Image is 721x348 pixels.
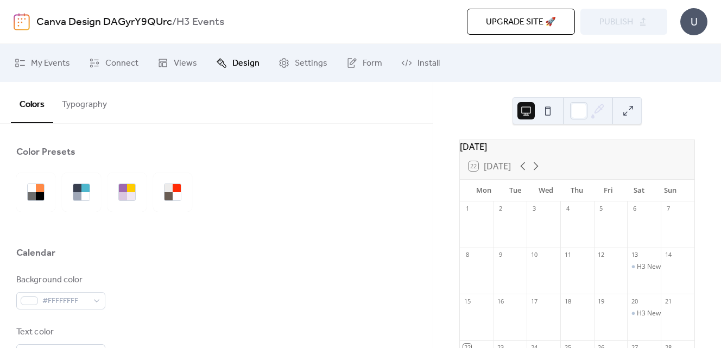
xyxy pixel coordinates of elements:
[497,205,505,213] div: 2
[393,48,448,78] a: Install
[592,180,623,201] div: Fri
[630,251,638,259] div: 13
[597,251,605,259] div: 12
[680,8,707,35] div: U
[597,297,605,305] div: 19
[564,205,572,213] div: 4
[627,262,661,271] div: H3 New Employee | Zoom Orientation
[42,295,88,308] span: #FFFFFFFF
[105,57,138,70] span: Connect
[16,145,75,159] div: Color Presets
[497,251,505,259] div: 9
[463,297,471,305] div: 15
[530,297,538,305] div: 17
[149,48,205,78] a: Views
[53,82,116,122] button: Typography
[174,57,197,70] span: Views
[627,309,661,318] div: H3 New Employee | Zoom Orientation
[31,57,70,70] span: My Events
[467,9,575,35] button: Upgrade site 🚀
[664,251,672,259] div: 14
[172,12,176,33] b: /
[561,180,592,201] div: Thu
[460,140,694,153] div: [DATE]
[418,57,440,70] span: Install
[270,48,336,78] a: Settings
[664,297,672,305] div: 21
[16,274,103,287] div: Background color
[497,297,505,305] div: 16
[564,251,572,259] div: 11
[530,205,538,213] div: 3
[81,48,147,78] a: Connect
[624,180,655,201] div: Sat
[486,16,556,29] span: Upgrade site 🚀
[16,246,55,260] div: Calendar
[463,205,471,213] div: 1
[630,297,638,305] div: 20
[597,205,605,213] div: 5
[469,180,499,201] div: Mon
[530,251,538,259] div: 10
[295,57,327,70] span: Settings
[338,48,390,78] a: Form
[14,13,30,30] img: logo
[232,57,260,70] span: Design
[530,180,561,201] div: Wed
[664,205,672,213] div: 7
[564,297,572,305] div: 18
[363,57,382,70] span: Form
[655,180,686,201] div: Sun
[36,12,172,33] a: Canva Design DAGyrY9QUrc
[463,251,471,259] div: 8
[499,180,530,201] div: Tue
[630,205,638,213] div: 6
[208,48,268,78] a: Design
[176,12,224,33] b: H3 Events
[16,326,103,339] div: Text color
[7,48,78,78] a: My Events
[11,82,53,123] button: Colors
